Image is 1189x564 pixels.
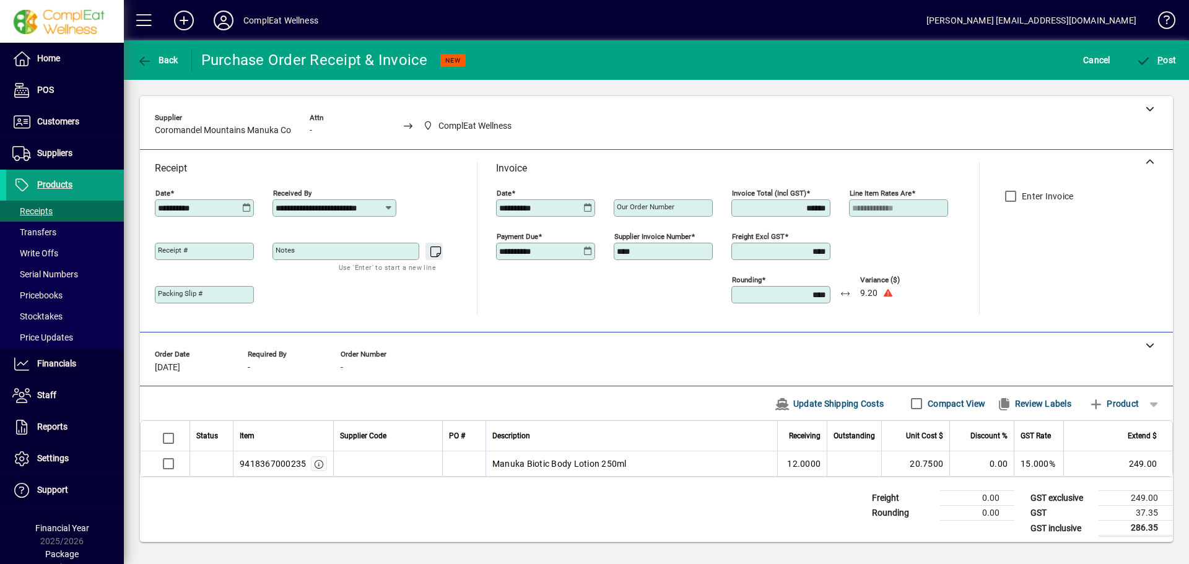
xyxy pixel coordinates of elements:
[164,9,204,32] button: Add
[1136,55,1177,65] span: ost
[617,202,674,211] mat-label: Our order number
[45,549,79,559] span: Package
[204,9,243,32] button: Profile
[732,189,806,197] mat-label: Invoice Total (incl GST)
[1024,491,1099,506] td: GST exclusive
[37,358,76,368] span: Financials
[37,422,68,432] span: Reports
[438,119,512,132] span: ComplEat Wellness
[1024,506,1099,521] td: GST
[6,327,124,348] a: Price Updates
[486,451,777,476] td: Manuka Biotic Body Lotion 250ml
[155,189,170,197] mat-label: Date
[240,429,255,443] span: Item
[1099,491,1173,506] td: 249.00
[35,523,89,533] span: Financial Year
[37,390,56,400] span: Staff
[1019,190,1073,202] label: Enter Invoice
[6,349,124,380] a: Financials
[866,506,940,521] td: Rounding
[339,260,436,274] mat-hint: Use 'Enter' to start a new line
[770,393,889,415] button: Update Shipping Costs
[497,189,512,197] mat-label: Date
[12,290,63,300] span: Pricebooks
[276,246,295,254] mat-label: Notes
[445,56,461,64] span: NEW
[310,126,312,136] span: -
[492,429,530,443] span: Description
[6,380,124,411] a: Staff
[1149,2,1174,43] a: Knowledge Base
[1128,429,1157,443] span: Extend $
[12,311,63,321] span: Stocktakes
[6,222,124,243] a: Transfers
[37,53,60,63] span: Home
[12,206,53,216] span: Receipts
[12,269,78,279] span: Serial Numbers
[906,429,943,443] span: Unit Cost $
[834,429,875,443] span: Outstanding
[6,138,124,169] a: Suppliers
[449,429,465,443] span: PO #
[196,429,218,443] span: Status
[1099,506,1173,521] td: 37.35
[6,43,124,74] a: Home
[1133,49,1180,71] button: Post
[37,148,72,158] span: Suppliers
[497,232,538,241] mat-label: Payment due
[340,429,386,443] span: Supplier Code
[866,491,940,506] td: Freight
[1014,451,1063,476] td: 15.000%
[925,397,985,410] label: Compact View
[6,201,124,222] a: Receipts
[134,49,181,71] button: Back
[273,189,311,197] mat-label: Received by
[1083,50,1110,70] span: Cancel
[240,458,306,470] div: 9418367000235
[970,429,1008,443] span: Discount %
[243,11,318,30] div: ComplEat Wellness
[789,429,821,443] span: Receiving
[155,126,291,136] span: Coromandel Mountains Manuka Co
[6,475,124,506] a: Support
[137,55,178,65] span: Back
[996,394,1071,414] span: Review Labels
[6,264,124,285] a: Serial Numbers
[124,49,192,71] app-page-header-button: Back
[1099,521,1173,536] td: 286.35
[341,363,343,373] span: -
[1089,394,1139,414] span: Product
[949,451,1014,476] td: 0.00
[850,189,912,197] mat-label: Line item rates are
[37,85,54,95] span: POS
[6,443,124,474] a: Settings
[12,248,58,258] span: Write Offs
[37,485,68,495] span: Support
[787,458,821,470] span: 12.0000
[1082,393,1145,415] button: Product
[248,363,250,373] span: -
[732,232,785,241] mat-label: Freight excl GST
[201,50,428,70] div: Purchase Order Receipt & Invoice
[940,491,1014,506] td: 0.00
[6,106,124,137] a: Customers
[1021,429,1051,443] span: GST Rate
[158,289,203,298] mat-label: Packing Slip #
[910,458,943,470] span: 20.7500
[6,306,124,327] a: Stocktakes
[775,394,884,414] span: Update Shipping Costs
[37,116,79,126] span: Customers
[6,75,124,106] a: POS
[940,506,1014,521] td: 0.00
[732,275,762,284] mat-label: Rounding
[926,11,1136,30] div: [PERSON_NAME] [EMAIL_ADDRESS][DOMAIN_NAME]
[37,453,69,463] span: Settings
[1063,451,1172,476] td: 249.00
[860,289,878,298] span: 9.20
[155,363,180,373] span: [DATE]
[1024,521,1099,536] td: GST inclusive
[6,285,124,306] a: Pricebooks
[614,232,691,241] mat-label: Supplier invoice number
[6,412,124,443] a: Reports
[860,276,934,284] span: Variance ($)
